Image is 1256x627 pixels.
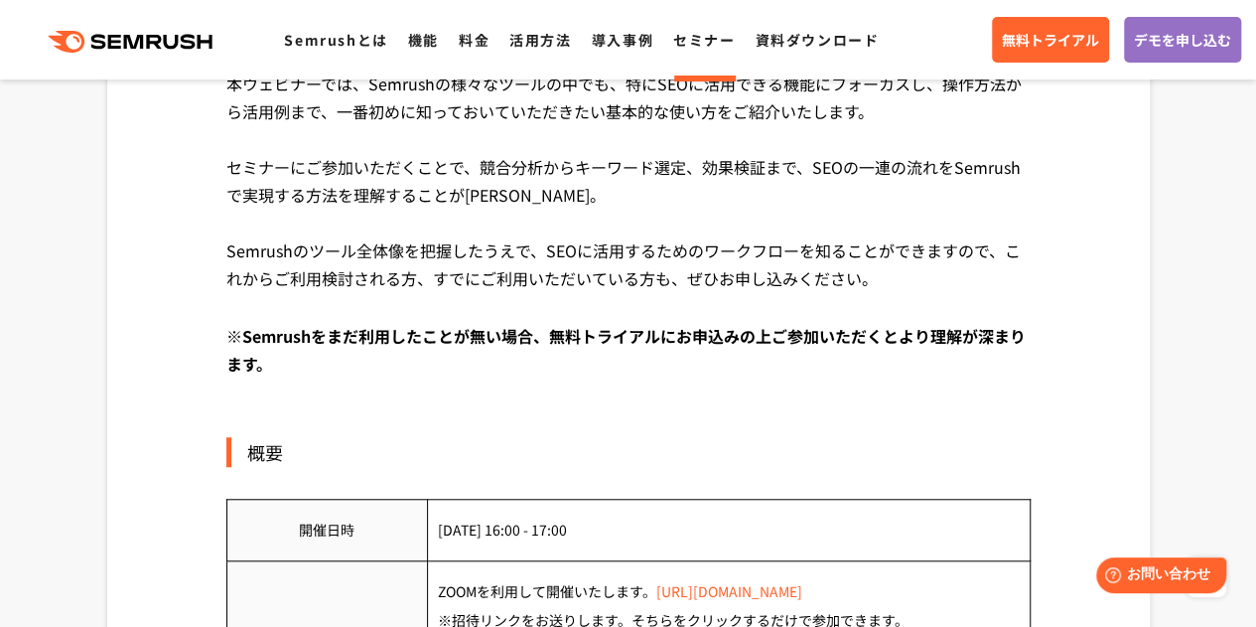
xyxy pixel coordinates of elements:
td: [DATE] 16:00 - 17:00 [427,499,1030,560]
a: 導入事例 [592,30,653,50]
a: 機能 [408,30,439,50]
div: 概要 [226,437,1031,467]
div: ※Semrushをまだ利用したことが無い場合、無料トライアルにお申込みの上ご参加いただくとより理解が深まります。 [226,322,1031,407]
span: デモを申し込む [1134,29,1231,51]
a: 活用方法 [509,30,571,50]
span: 無料トライアル [1002,29,1099,51]
td: 開催日時 [226,499,427,560]
iframe: Help widget launcher [1079,549,1234,605]
a: セミナー [673,30,735,50]
a: Semrushとは [284,30,387,50]
a: 無料トライアル [992,17,1109,63]
a: 料金 [459,30,489,50]
a: [URL][DOMAIN_NAME] [656,581,802,601]
div: 本ウェビナーでは、Semrushの様々なツールの中でも、特にSEOに活用できる機能にフォーカスし、操作方法から活用例まで、一番初めに知っておいていただきたい基本的な使い方をご紹介いたします。 セ... [226,70,1031,322]
a: 資料ダウンロード [755,30,879,50]
a: デモを申し込む [1124,17,1241,63]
